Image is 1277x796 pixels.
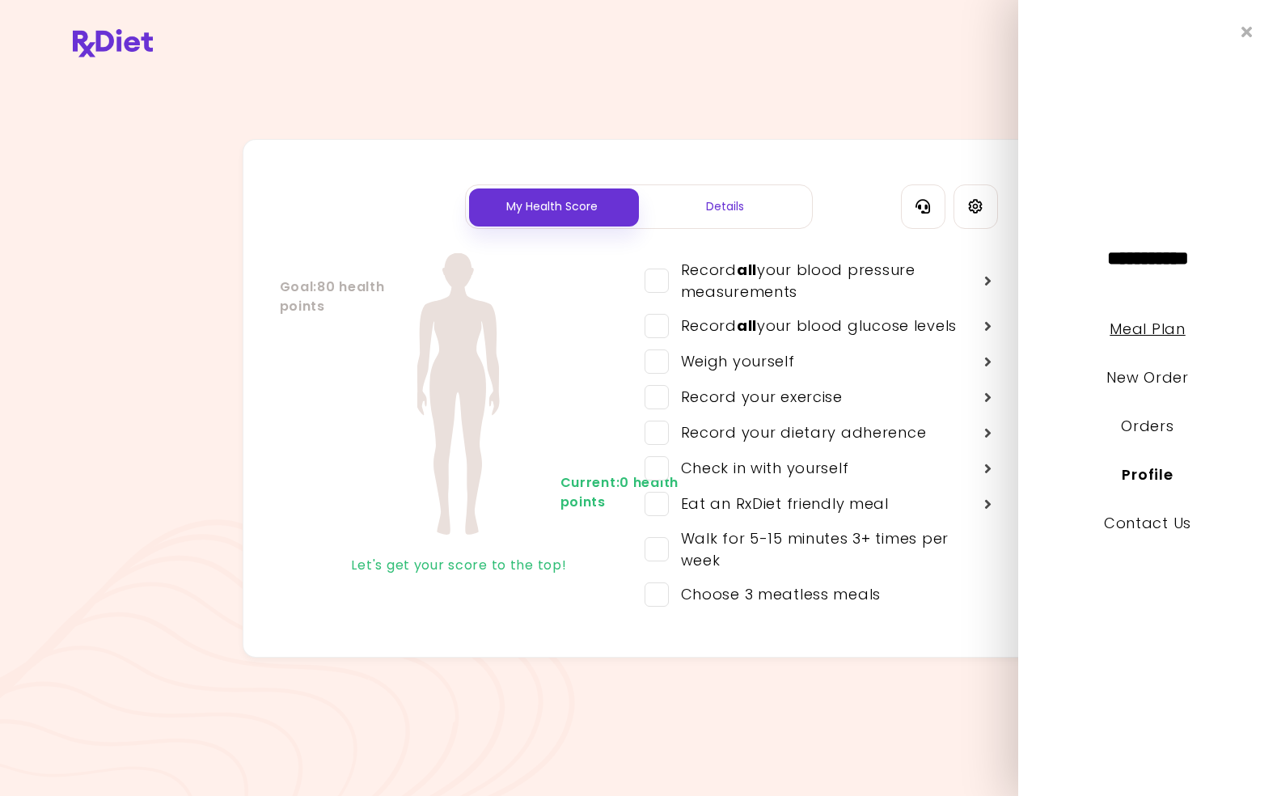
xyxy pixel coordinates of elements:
[901,184,945,229] button: Contact Information
[669,457,849,479] div: Check in with yourself
[669,315,958,337] div: Record your blood glucose levels
[560,473,625,512] div: Current : 0 health points
[1106,367,1188,387] a: New Order
[1121,416,1173,436] a: Orders
[669,421,927,443] div: Record your dietary adherence
[669,350,795,372] div: Weigh yourself
[73,29,153,57] img: RxDiet
[280,277,345,316] div: Goal : 80 health points
[1110,319,1185,339] a: Meal Plan
[954,184,998,229] a: Settings
[737,315,757,336] strong: all
[669,259,978,303] div: Record your blood pressure measurements
[280,553,639,578] div: Let's get your score to the top!
[1241,24,1253,40] i: Close
[669,493,889,514] div: Eat an RxDiet friendly meal
[639,185,812,228] div: Details
[1122,464,1173,485] a: Profile
[737,260,757,280] strong: all
[669,527,978,571] div: Walk for 5-15 minutes 3+ times per week
[669,583,882,605] div: Choose 3 meatless meals
[1104,513,1191,533] a: Contact Us
[669,386,843,408] div: Record your exercise
[466,185,639,228] div: My Health Score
